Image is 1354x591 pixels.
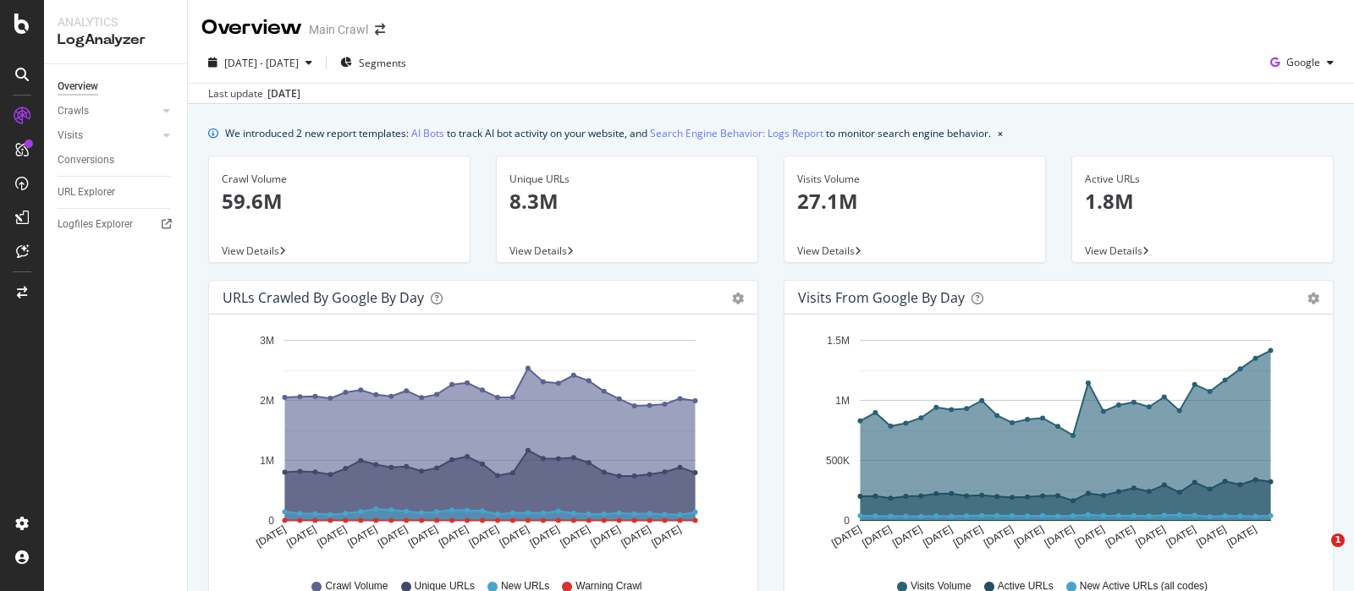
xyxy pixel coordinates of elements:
text: [DATE] [1073,523,1107,550]
div: Unique URLs [509,172,745,187]
text: [DATE] [315,523,349,550]
text: [DATE] [1225,523,1258,550]
text: [DATE] [829,523,863,550]
span: View Details [509,244,567,258]
div: Main Crawl [309,21,368,38]
div: Crawl Volume [222,172,457,187]
text: [DATE] [528,523,562,550]
a: Visits [58,127,158,145]
div: Visits from Google by day [798,289,965,306]
text: 2M [260,395,274,407]
div: Visits Volume [797,172,1032,187]
text: [DATE] [619,523,652,550]
text: [DATE] [951,523,985,550]
span: View Details [797,244,855,258]
text: [DATE] [1134,523,1168,550]
div: Overview [58,78,98,96]
span: Google [1286,55,1320,69]
text: [DATE] [982,523,1015,550]
div: LogAnalyzer [58,30,173,50]
button: Google [1263,49,1340,76]
div: gear [1307,293,1319,304]
text: 0 [844,515,850,527]
text: [DATE] [1043,523,1076,550]
text: [DATE] [1104,523,1137,550]
text: [DATE] [1012,523,1046,550]
text: [DATE] [467,523,501,550]
svg: A chart. [798,328,1312,563]
div: URL Explorer [58,183,115,201]
a: Search Engine Behavior: Logs Report [650,124,823,142]
div: [DATE] [267,86,300,101]
a: URL Explorer [58,183,175,201]
text: [DATE] [921,523,955,550]
text: [DATE] [345,523,379,550]
button: Segments [333,49,413,76]
a: AI Bots [411,124,444,142]
p: 59.6M [222,187,457,216]
span: Segments [359,56,406,70]
text: [DATE] [406,523,440,550]
a: Crawls [58,102,158,120]
div: gear [732,293,744,304]
div: Logfiles Explorer [58,216,133,233]
div: info banner [208,124,1334,142]
text: 500K [826,455,850,467]
text: 1.5M [827,335,850,347]
div: URLs Crawled by Google by day [223,289,424,306]
text: [DATE] [254,523,288,550]
text: [DATE] [284,523,318,550]
button: [DATE] - [DATE] [201,49,319,76]
text: [DATE] [498,523,531,550]
span: 1 [1331,534,1345,547]
text: [DATE] [559,523,592,550]
span: [DATE] - [DATE] [224,56,299,70]
text: [DATE] [860,523,894,550]
text: 3M [260,335,274,347]
text: [DATE] [376,523,410,550]
text: [DATE] [890,523,924,550]
text: 0 [268,515,274,527]
div: arrow-right-arrow-left [375,24,385,36]
span: View Details [222,244,279,258]
p: 8.3M [509,187,745,216]
div: Crawls [58,102,89,120]
a: Conversions [58,151,175,169]
div: Active URLs [1085,172,1320,187]
div: Conversions [58,151,114,169]
a: Overview [58,78,175,96]
text: [DATE] [1194,523,1228,550]
text: 1M [260,455,274,467]
p: 27.1M [797,187,1032,216]
div: Last update [208,86,300,101]
text: [DATE] [1164,523,1198,550]
text: [DATE] [649,523,683,550]
text: [DATE] [437,523,471,550]
text: [DATE] [589,523,623,550]
a: Logfiles Explorer [58,216,175,233]
svg: A chart. [223,328,736,563]
text: 1M [835,395,850,407]
div: Analytics [58,14,173,30]
div: Visits [58,127,83,145]
p: 1.8M [1085,187,1320,216]
button: close banner [993,121,1007,145]
span: View Details [1085,244,1142,258]
div: We introduced 2 new report templates: to track AI bot activity on your website, and to monitor se... [225,124,991,142]
iframe: Intercom live chat [1296,534,1337,574]
div: Overview [201,14,302,42]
